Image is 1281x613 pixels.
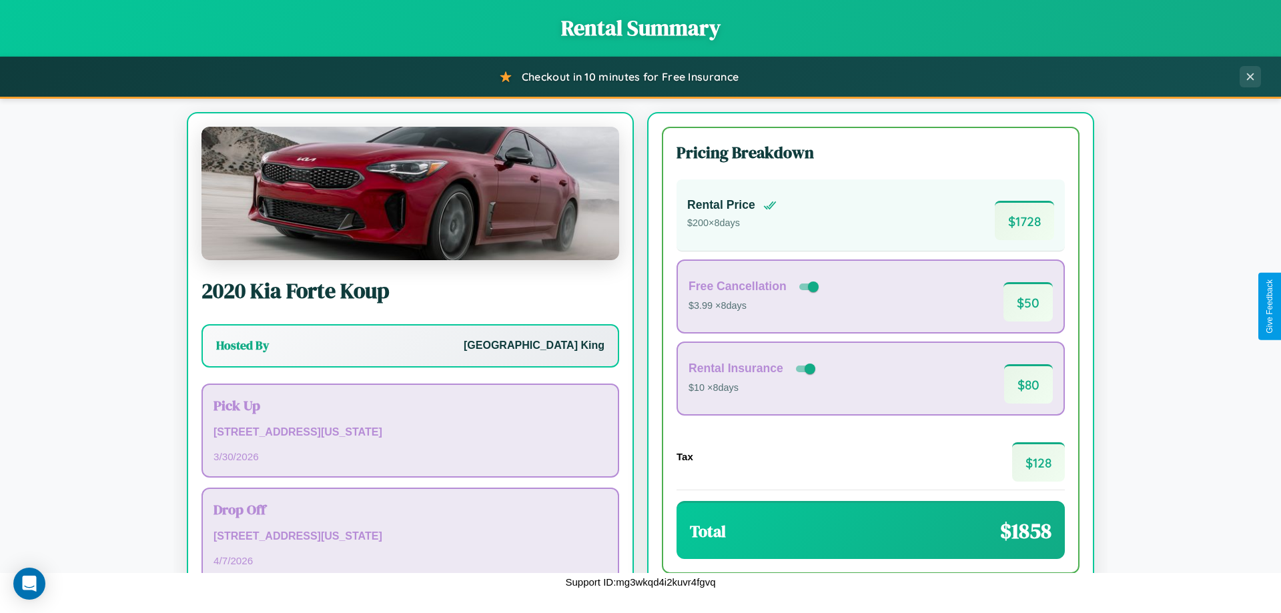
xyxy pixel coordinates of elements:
p: $3.99 × 8 days [689,297,821,315]
p: [GEOGRAPHIC_DATA] King [464,336,604,356]
span: $ 1858 [1000,516,1051,546]
span: Checkout in 10 minutes for Free Insurance [522,70,739,83]
p: $ 200 × 8 days [687,215,777,232]
p: 3 / 30 / 2026 [213,448,607,466]
h3: Hosted By [216,338,269,354]
h3: Pick Up [213,396,607,415]
div: Open Intercom Messenger [13,568,45,600]
h4: Rental Insurance [689,362,783,376]
p: 4 / 7 / 2026 [213,552,607,570]
p: [STREET_ADDRESS][US_STATE] [213,423,607,442]
h3: Pricing Breakdown [677,141,1065,163]
div: Give Feedback [1265,279,1274,334]
p: $10 × 8 days [689,380,818,397]
span: $ 80 [1004,364,1053,404]
span: $ 1728 [995,201,1054,240]
span: $ 50 [1003,282,1053,322]
span: $ 128 [1012,442,1065,482]
h2: 2020 Kia Forte Koup [201,276,619,305]
h4: Free Cancellation [689,279,787,293]
h3: Total [690,520,726,542]
h4: Rental Price [687,198,755,212]
img: Kia Forte Koup [201,127,619,260]
p: Support ID: mg3wkqd4i2kuvr4fgvq [565,573,715,591]
h4: Tax [677,451,693,462]
h1: Rental Summary [13,13,1268,43]
h3: Drop Off [213,500,607,519]
p: [STREET_ADDRESS][US_STATE] [213,527,607,546]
